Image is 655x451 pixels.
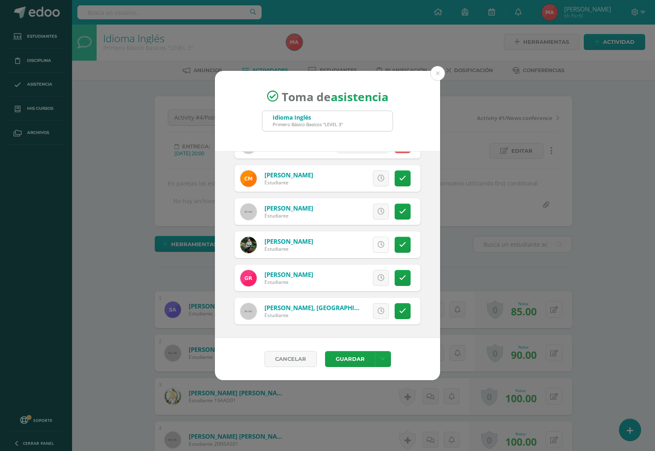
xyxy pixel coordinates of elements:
[264,212,313,219] div: Estudiante
[264,204,313,212] a: [PERSON_NAME]
[240,170,257,187] img: ade3621e8f8450050994996ffd635ffc.png
[262,111,393,131] input: Busca un grado o sección aquí...
[264,245,313,252] div: Estudiante
[264,351,317,367] a: Cancelar
[264,270,313,279] a: [PERSON_NAME]
[240,270,257,286] img: 70c5e756e9fdfd3478a88f9150fa1bfd.png
[264,237,313,245] a: [PERSON_NAME]
[325,351,375,367] button: Guardar
[430,66,445,81] button: Close (Esc)
[264,171,313,179] a: [PERSON_NAME]
[264,179,313,186] div: Estudiante
[264,304,379,312] a: [PERSON_NAME], [GEOGRAPHIC_DATA]
[273,121,343,127] div: Primero Básico Basicos "LEVEL 3"
[273,113,343,121] div: Idioma Inglés
[331,88,388,104] strong: asistencia
[282,88,388,104] span: Toma de
[240,204,257,220] img: 60x60
[264,279,313,286] div: Estudiante
[264,312,363,319] div: Estudiante
[240,237,257,253] img: 26aef800ce8dfa70869142e2665eaf30.png
[240,303,257,320] img: 60x60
